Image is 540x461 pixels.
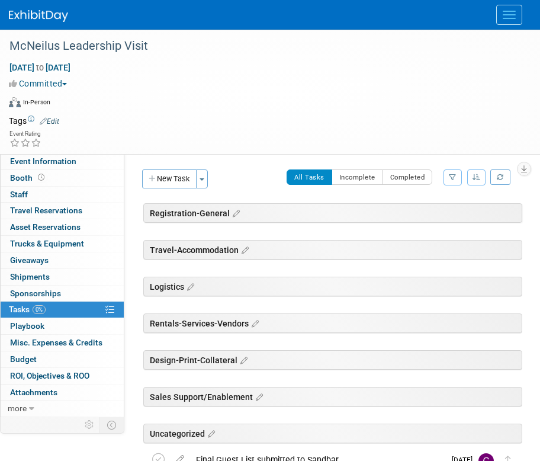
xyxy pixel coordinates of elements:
[10,190,28,199] span: Staff
[496,5,522,25] button: Menu
[10,321,44,331] span: Playbook
[10,222,81,232] span: Asset Reservations
[184,280,194,292] a: Edit sections
[10,388,57,397] span: Attachments
[143,203,522,223] div: Registration-General
[332,169,383,185] button: Incomplete
[253,390,263,402] a: Edit sections
[10,255,49,265] span: Giveaways
[1,401,124,417] a: more
[1,335,124,351] a: Misc. Expenses & Credits
[9,95,525,113] div: Event Format
[9,62,71,73] span: [DATE] [DATE]
[249,317,259,329] a: Edit sections
[143,424,522,443] div: Uncategorized
[10,354,37,364] span: Budget
[143,240,522,260] div: Travel-Accommodation
[9,305,46,314] span: Tasks
[237,354,247,366] a: Edit sections
[22,98,50,107] div: In-Person
[1,269,124,285] a: Shipments
[143,387,522,406] div: Sales Support/Enablement
[100,417,124,433] td: Toggle Event Tabs
[36,173,47,182] span: Booth not reserved yet
[10,371,89,380] span: ROI, Objectives & ROO
[205,427,215,439] a: Edit sections
[9,78,72,89] button: Committed
[9,115,59,127] td: Tags
[5,36,516,57] div: McNeilus Leadership Visit
[1,318,124,334] a: Playbook
[1,187,124,203] a: Staff
[9,131,41,137] div: Event Rating
[9,97,21,107] img: Format-Inperson.png
[143,313,522,333] div: Rentals-Services-Vendors
[79,417,100,433] td: Personalize Event Tab Strip
[1,252,124,268] a: Giveaways
[10,239,84,248] span: Trucks & Equipment
[10,156,76,166] span: Event Information
[230,207,240,219] a: Edit sections
[1,236,124,252] a: Trucks & Equipment
[287,169,332,185] button: All Tasks
[143,277,522,296] div: Logistics
[1,302,124,318] a: Tasks0%
[10,206,82,215] span: Travel Reservations
[10,272,50,281] span: Shipments
[239,244,249,255] a: Edit sections
[382,169,433,185] button: Completed
[1,286,124,302] a: Sponsorships
[490,169,510,185] a: Refresh
[8,404,27,413] span: more
[10,289,61,298] span: Sponsorships
[1,170,124,186] a: Booth
[142,169,197,188] button: New Task
[34,63,46,72] span: to
[9,10,68,22] img: ExhibitDay
[1,385,124,401] a: Attachments
[1,219,124,235] a: Asset Reservations
[143,350,522,370] div: Design-Print-Collateral
[33,305,46,314] span: 0%
[10,338,102,347] span: Misc. Expenses & Credits
[1,203,124,219] a: Travel Reservations
[40,117,59,126] a: Edit
[10,173,47,183] span: Booth
[1,153,124,169] a: Event Information
[1,351,124,367] a: Budget
[1,368,124,384] a: ROI, Objectives & ROO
